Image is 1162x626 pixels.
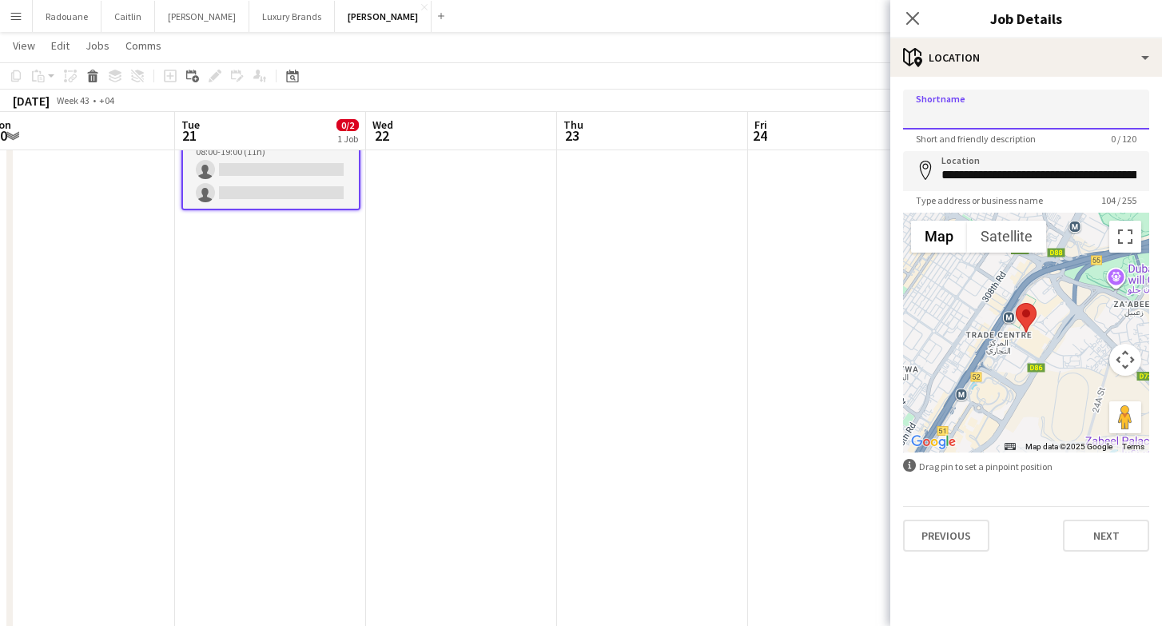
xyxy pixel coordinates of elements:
span: 21 [179,126,200,145]
a: Comms [119,35,168,56]
button: Next [1063,520,1149,552]
button: Luxury Brands [249,1,335,32]
button: Previous [903,520,989,552]
span: Map data ©2025 Google [1025,442,1112,451]
a: Edit [45,35,76,56]
span: Fri [754,118,767,132]
a: Open this area in Google Maps (opens a new window) [907,432,960,453]
button: [PERSON_NAME] [335,1,432,32]
div: Drag pin to set a pinpoint position [903,459,1149,474]
span: Wed [372,118,393,132]
span: Short and friendly description [903,133,1049,145]
span: 104 / 255 [1088,194,1149,206]
div: +04 [99,94,114,106]
a: View [6,35,42,56]
img: Google [907,432,960,453]
span: Thu [563,118,583,132]
span: 22 [370,126,393,145]
button: Keyboard shortcuts [1005,441,1016,453]
span: Week 43 [53,94,93,106]
button: Drag Pegman onto the map to open Street View [1109,401,1141,433]
button: Map camera controls [1109,344,1141,376]
span: Comms [125,38,161,53]
span: Type address or business name [903,194,1056,206]
button: Radouane [33,1,101,32]
span: Jobs [86,38,109,53]
button: Toggle fullscreen view [1109,221,1141,253]
span: 24 [752,126,767,145]
button: Show satellite imagery [967,221,1046,253]
a: Jobs [79,35,116,56]
div: [DATE] [13,93,50,109]
button: Show street map [911,221,967,253]
div: 1 Job [337,133,358,145]
a: Terms (opens in new tab) [1122,442,1144,451]
app-card-role: Events (Hostess)0/208:00-19:00 (11h) [183,131,359,209]
span: Edit [51,38,70,53]
span: Tue [181,118,200,132]
span: View [13,38,35,53]
button: Caitlin [101,1,155,32]
span: 0 / 120 [1098,133,1149,145]
button: [PERSON_NAME] [155,1,249,32]
div: Location [890,38,1162,77]
span: 23 [561,126,583,145]
h3: Job Details [890,8,1162,29]
span: 0/2 [336,119,359,131]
